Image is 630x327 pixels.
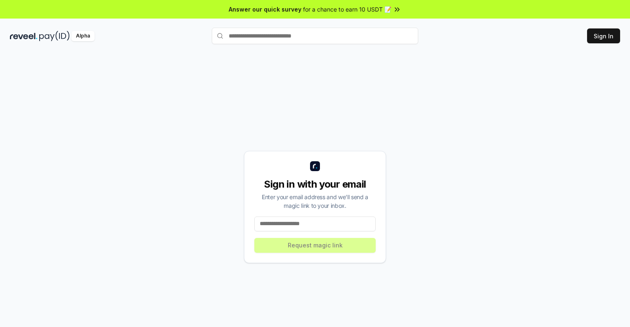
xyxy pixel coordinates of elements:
[39,31,70,41] img: pay_id
[254,178,376,191] div: Sign in with your email
[254,193,376,210] div: Enter your email address and we’ll send a magic link to your inbox.
[587,28,620,43] button: Sign In
[303,5,391,14] span: for a chance to earn 10 USDT 📝
[229,5,301,14] span: Answer our quick survey
[10,31,38,41] img: reveel_dark
[310,161,320,171] img: logo_small
[71,31,95,41] div: Alpha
